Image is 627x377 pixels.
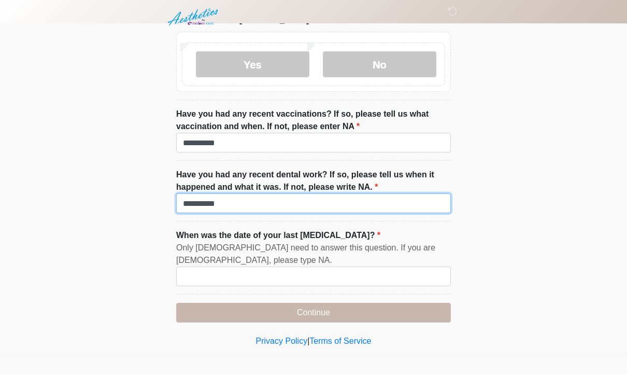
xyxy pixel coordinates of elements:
[166,8,222,32] img: Aesthetics by Emediate Cure Logo
[176,232,380,244] label: When was the date of your last [MEDICAL_DATA]?
[176,305,451,325] button: Continue
[307,339,309,348] a: |
[176,171,451,196] label: Have you had any recent dental work? If so, please tell us when it happened and what it was. If n...
[256,339,308,348] a: Privacy Policy
[196,54,309,80] label: Yes
[176,244,451,269] div: Only [DEMOGRAPHIC_DATA] need to answer this question. If you are [DEMOGRAPHIC_DATA], please type NA.
[176,110,451,135] label: Have you had any recent vaccinations? If so, please tell us what vaccination and when. If not, pl...
[323,54,436,80] label: No
[309,339,371,348] a: Terms of Service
